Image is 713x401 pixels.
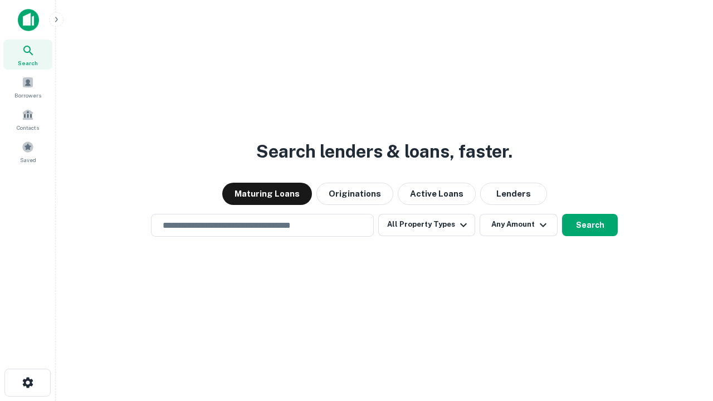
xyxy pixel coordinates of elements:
[562,214,618,236] button: Search
[480,214,558,236] button: Any Amount
[378,214,475,236] button: All Property Types
[222,183,312,205] button: Maturing Loans
[398,183,476,205] button: Active Loans
[3,40,52,70] a: Search
[18,9,39,31] img: capitalize-icon.png
[316,183,393,205] button: Originations
[657,312,713,365] iframe: Chat Widget
[480,183,547,205] button: Lenders
[14,91,41,100] span: Borrowers
[3,104,52,134] a: Contacts
[20,155,36,164] span: Saved
[256,138,512,165] h3: Search lenders & loans, faster.
[3,72,52,102] a: Borrowers
[3,136,52,167] a: Saved
[17,123,39,132] span: Contacts
[18,58,38,67] span: Search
